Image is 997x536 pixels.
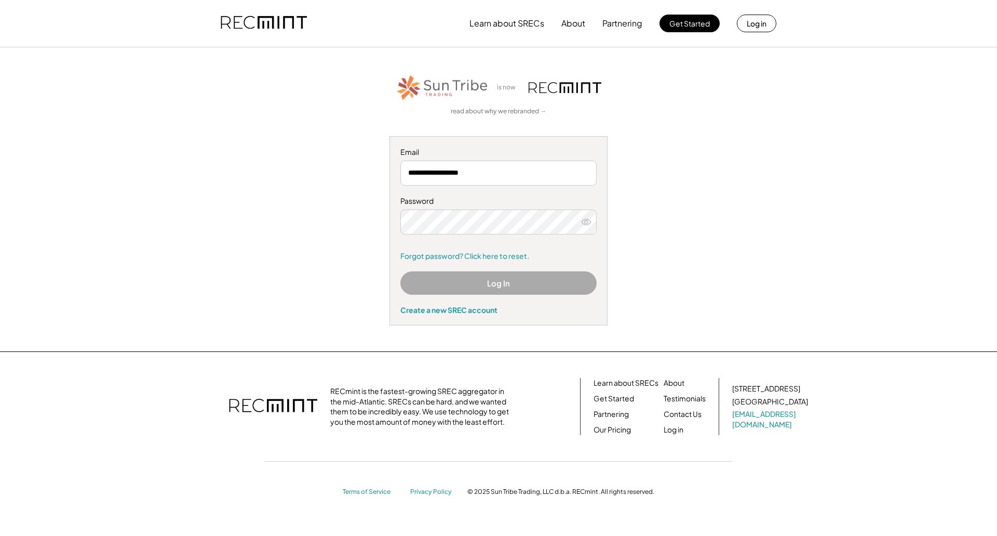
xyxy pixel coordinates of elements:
a: Partnering [594,409,629,420]
a: read about why we rebranded → [451,107,546,116]
div: RECmint is the fastest-growing SREC aggregator in the mid-Atlantic. SRECs can be hard, and we wan... [330,386,515,427]
button: Log in [737,15,776,32]
img: recmint-logotype%403x.png [221,6,307,41]
a: Forgot password? Click here to reset. [400,251,597,262]
img: recmint-logotype%403x.png [529,82,601,93]
button: Get Started [659,15,720,32]
a: [EMAIL_ADDRESS][DOMAIN_NAME] [732,409,810,429]
a: Get Started [594,394,634,404]
a: About [664,378,684,388]
div: [STREET_ADDRESS] [732,384,800,394]
div: is now [494,83,523,92]
div: Password [400,196,597,206]
a: Privacy Policy [410,488,457,496]
div: [GEOGRAPHIC_DATA] [732,397,808,407]
button: Log In [400,271,597,295]
a: Our Pricing [594,425,631,435]
a: Contact Us [664,409,702,420]
button: Learn about SRECs [469,13,544,34]
img: STT_Horizontal_Logo%2B-%2BColor.png [396,73,489,102]
a: Learn about SRECs [594,378,658,388]
img: recmint-logotype%403x.png [229,388,317,425]
div: Create a new SREC account [400,305,597,315]
div: © 2025 Sun Tribe Trading, LLC d.b.a. RECmint. All rights reserved. [467,488,654,496]
a: Log in [664,425,683,435]
a: Terms of Service [343,488,400,496]
div: Email [400,147,597,158]
a: Testimonials [664,394,706,404]
button: Partnering [602,13,642,34]
button: About [561,13,585,34]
